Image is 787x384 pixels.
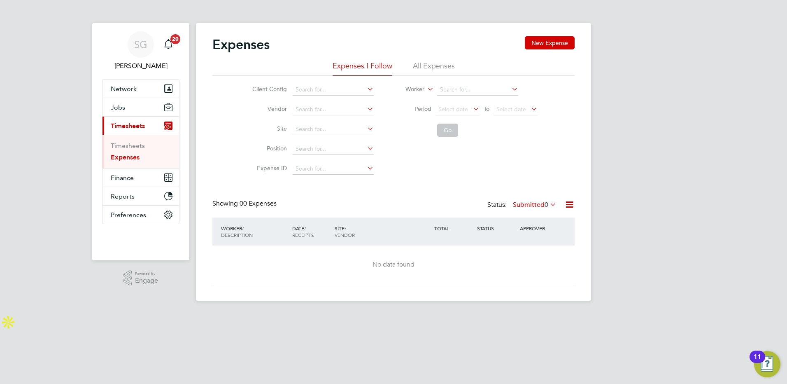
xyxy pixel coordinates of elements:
[240,199,277,208] span: 00 Expenses
[304,225,306,232] span: /
[394,105,431,112] label: Period
[481,103,492,114] span: To
[432,221,475,236] div: TOTAL
[525,36,575,49] button: New Expense
[250,145,287,152] label: Position
[102,232,179,246] img: fastbook-logo-retina.png
[437,84,518,96] input: Search for...
[242,225,244,232] span: /
[221,232,253,238] span: DESCRIPTION
[290,221,333,242] div: DATE
[102,169,179,187] button: Finance
[135,277,158,284] span: Engage
[335,232,355,238] span: VENDOR
[92,23,189,260] nav: Main navigation
[513,201,556,209] label: Submitted
[111,122,145,130] span: Timesheets
[292,232,314,238] span: RECEIPTS
[111,211,146,219] span: Preferences
[293,143,374,155] input: Search for...
[487,199,558,211] div: Status:
[754,357,761,368] div: 11
[333,61,392,76] li: Expenses I Follow
[102,61,179,71] span: Sue Gaffney
[518,221,561,236] div: APPROVER
[102,135,179,168] div: Timesheets
[111,174,134,182] span: Finance
[102,232,179,246] a: Go to home page
[111,192,135,200] span: Reports
[102,80,179,98] button: Network
[212,36,270,53] h2: Expenses
[102,206,179,224] button: Preferences
[212,199,278,208] div: Showing
[250,105,287,112] label: Vendor
[250,125,287,132] label: Site
[134,39,147,50] span: SG
[221,260,566,269] div: No data found
[496,105,526,113] span: Select date
[102,31,179,71] a: SG[PERSON_NAME]
[250,85,287,93] label: Client Config
[102,187,179,205] button: Reports
[219,221,290,242] div: WORKER
[111,142,145,150] a: Timesheets
[475,221,518,236] div: STATUS
[293,84,374,96] input: Search for...
[102,98,179,116] button: Jobs
[333,221,432,242] div: SITE
[293,163,374,175] input: Search for...
[123,270,158,286] a: Powered byEngage
[160,31,177,58] a: 20
[413,61,455,76] li: All Expenses
[437,124,458,137] button: Go
[754,351,780,377] button: Open Resource Center, 11 new notifications
[250,164,287,172] label: Expense ID
[111,85,137,93] span: Network
[293,124,374,135] input: Search for...
[293,104,374,115] input: Search for...
[170,34,180,44] span: 20
[111,153,140,161] a: Expenses
[135,270,158,277] span: Powered by
[345,225,346,232] span: /
[111,103,125,111] span: Jobs
[438,105,468,113] span: Select date
[387,85,424,94] label: Worker
[102,117,179,135] button: Timesheets
[545,201,548,209] span: 0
